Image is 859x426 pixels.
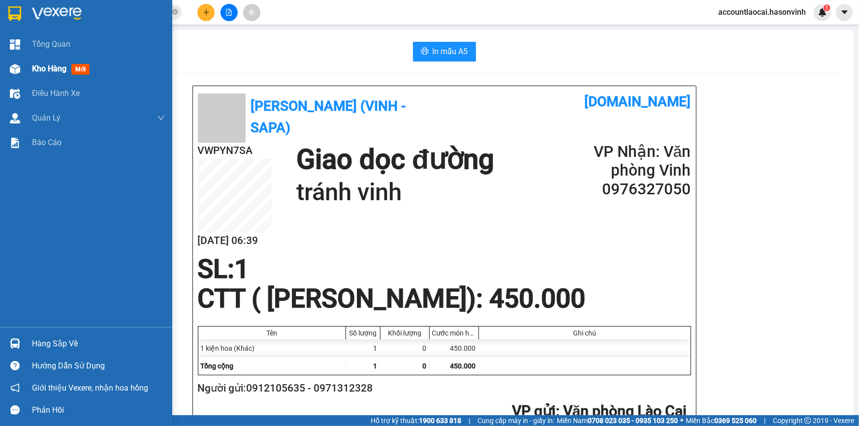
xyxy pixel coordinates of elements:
span: close-circle [172,9,178,15]
sup: 1 [824,4,830,11]
span: printer [421,47,429,57]
span: file-add [225,9,232,16]
span: 1 [825,4,828,11]
img: warehouse-icon [10,89,20,99]
span: 1 [374,362,378,370]
img: icon-new-feature [818,8,827,17]
img: warehouse-icon [10,64,20,74]
span: | [764,415,765,426]
span: 450.000 [450,362,476,370]
span: copyright [804,417,811,424]
div: CTT ( [PERSON_NAME]) : 450.000 [192,284,592,313]
div: Số lượng [349,329,378,337]
div: 0 [381,339,430,357]
div: 1 kiện hoa (Khác) [198,339,346,357]
span: | [469,415,470,426]
b: [PERSON_NAME] (Vinh - Sapa) [251,98,406,136]
h2: VP Nhận: Văn phòng Vinh [573,143,691,180]
button: caret-down [836,4,853,21]
span: notification [10,383,20,393]
span: Kho hàng [32,64,66,73]
div: 450.000 [430,339,479,357]
img: warehouse-icon [10,113,20,123]
strong: 1900 633 818 [419,417,461,425]
span: Cung cấp máy in - giấy in: [477,415,554,426]
span: SL: [198,254,235,284]
span: accountlaocai.hasonvinh [710,6,814,18]
h2: : Văn phòng Lào Cai [198,401,687,422]
span: Tổng cộng [201,362,234,370]
span: 0 [423,362,427,370]
span: Báo cáo [32,136,62,149]
h2: 0976327050 [573,180,691,199]
strong: 0708 023 035 - 0935 103 250 [588,417,678,425]
div: Khối lượng [383,329,427,337]
span: Hỗ trợ kỹ thuật: [371,415,461,426]
div: Hàng sắp về [32,336,165,351]
div: Cước món hàng [432,329,476,337]
span: Miền Bắc [686,415,757,426]
span: Điều hành xe [32,87,80,99]
span: Miền Nam [557,415,678,426]
img: dashboard-icon [10,39,20,50]
span: Tổng Quan [32,38,70,50]
span: down [157,114,165,122]
h1: Giao dọc đường [52,57,182,125]
div: Ghi chú [481,329,688,337]
img: warehouse-icon [10,338,20,349]
img: logo-vxr [8,6,21,21]
button: plus [197,4,215,21]
button: file-add [221,4,238,21]
strong: 0369 525 060 [714,417,757,425]
h2: [DATE] 06:39 [198,233,272,249]
div: Tên [201,329,343,337]
span: 1 [235,254,250,284]
span: message [10,405,20,415]
span: VP gửi [512,402,556,420]
b: [DOMAIN_NAME] [131,8,238,24]
h1: tránh vinh [296,177,494,208]
div: 1 [346,339,381,357]
button: printerIn mẫu A5 [413,42,476,61]
span: close-circle [172,8,178,17]
span: mới [71,64,90,75]
span: Quản Lý [32,112,61,124]
span: question-circle [10,361,20,370]
span: In mẫu A5 [433,45,468,58]
h2: VWPYN7SA [198,143,272,159]
div: Hướng dẫn sử dụng [32,359,165,373]
span: plus [203,9,210,16]
h2: VWPYN7SA [5,57,79,73]
img: solution-icon [10,138,20,148]
b: [PERSON_NAME] (Vinh - Sapa) [41,12,148,50]
span: caret-down [840,8,849,17]
span: ⚪️ [680,419,683,423]
button: aim [243,4,260,21]
span: aim [248,9,255,16]
span: Giới thiệu Vexere, nhận hoa hồng [32,382,148,394]
div: Phản hồi [32,403,165,418]
h2: Người gửi: 0912105635 - 0971312328 [198,380,687,396]
b: [DOMAIN_NAME] [585,93,691,110]
h1: Giao dọc đường [296,143,494,177]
